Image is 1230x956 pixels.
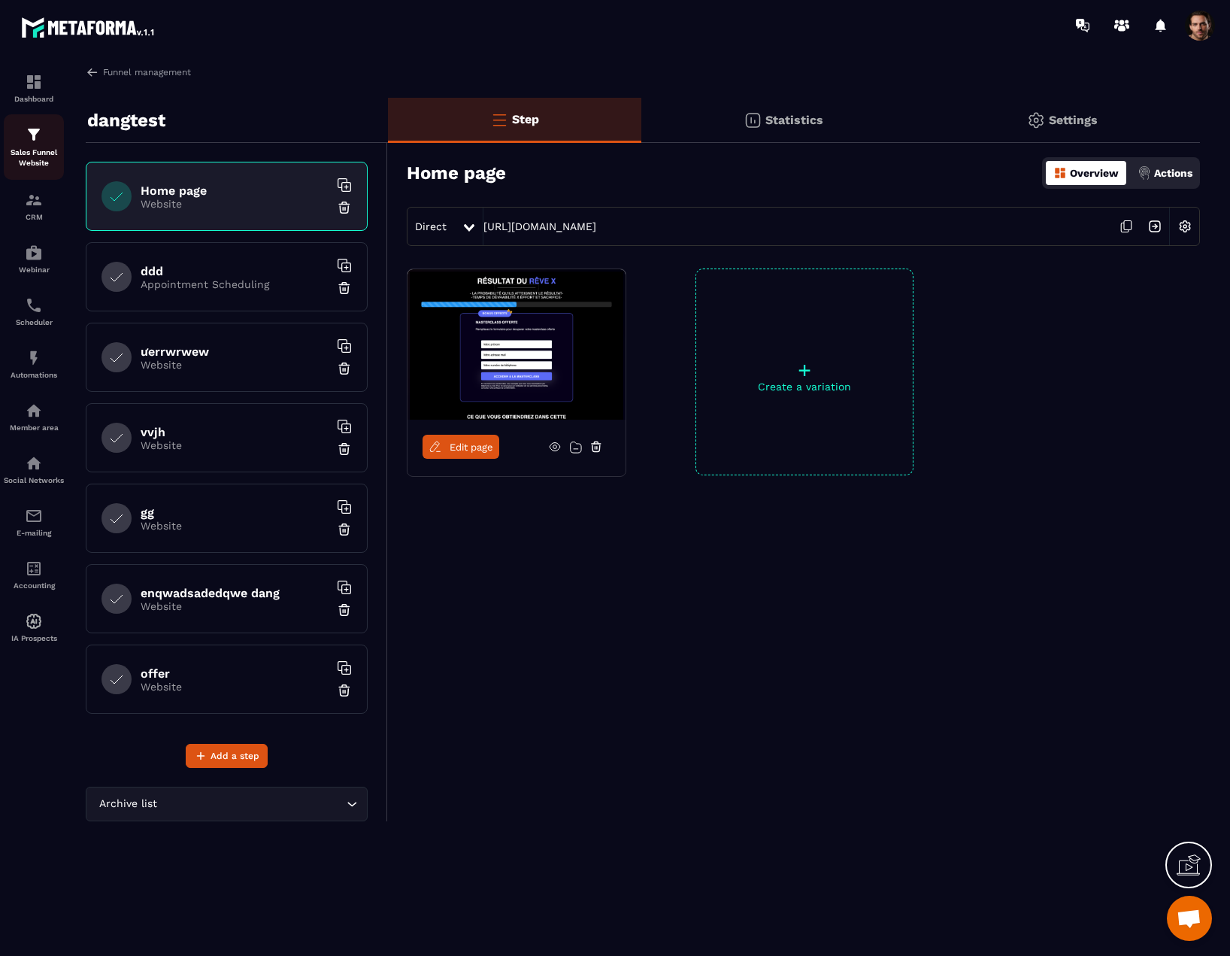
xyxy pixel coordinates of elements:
p: Create a variation [696,381,913,393]
p: Appointment Scheduling [141,278,329,290]
span: Archive list [95,796,160,812]
div: Open chat [1167,896,1212,941]
p: Statistics [765,113,823,127]
p: Website [141,520,329,532]
a: formationformationDashboard [4,62,64,114]
p: CRM [4,213,64,221]
a: Edit page [423,435,499,459]
p: Webinar [4,266,64,274]
img: arrow [86,65,99,79]
p: Website [141,198,329,210]
img: automations [25,402,43,420]
p: IA Prospects [4,634,64,642]
img: actions.d6e523a2.png [1138,166,1151,180]
p: Overview [1070,167,1119,179]
a: Funnel management [86,65,191,79]
p: Member area [4,423,64,432]
p: Website [141,359,329,371]
img: setting-gr.5f69749f.svg [1027,111,1045,129]
a: [URL][DOMAIN_NAME] [483,220,596,232]
p: E-mailing [4,529,64,537]
h6: offer [141,666,329,681]
div: Search for option [86,787,368,821]
span: Add a step [211,748,259,763]
img: social-network [25,454,43,472]
span: Direct [415,220,447,232]
p: Dashboard [4,95,64,103]
p: Sales Funnel Website [4,147,64,168]
p: Website [141,681,329,693]
p: Social Networks [4,476,64,484]
p: + [696,360,913,381]
img: trash [337,442,352,457]
img: trash [337,683,352,698]
img: accountant [25,560,43,578]
img: automations [25,244,43,262]
h6: enqwadsadedqwe dang [141,586,329,600]
button: Add a step [186,744,268,768]
img: logo [21,14,156,41]
img: trash [337,361,352,376]
img: bars-o.4a397970.svg [490,111,508,129]
a: automationsautomationsWebinar [4,232,64,285]
h6: ddd [141,264,329,278]
a: social-networksocial-networkSocial Networks [4,443,64,496]
a: automationsautomationsAutomations [4,338,64,390]
h6: ưerrwrwew [141,344,329,359]
img: formation [25,126,43,144]
img: dashboard-orange.40269519.svg [1053,166,1067,180]
img: stats.20deebd0.svg [744,111,762,129]
a: automationsautomationsMember area [4,390,64,443]
input: Search for option [160,796,343,812]
a: formationformationCRM [4,180,64,232]
h6: vvjh [141,425,329,439]
img: image [407,269,626,420]
p: dangtest [87,105,165,135]
img: scheduler [25,296,43,314]
h3: Home page [407,162,506,184]
img: formation [25,191,43,209]
a: emailemailE-mailing [4,496,64,548]
span: Edit page [450,442,493,453]
p: Accounting [4,581,64,590]
p: Step [512,112,539,126]
img: email [25,507,43,525]
a: accountantaccountantAccounting [4,548,64,601]
p: Automations [4,371,64,379]
p: Scheduler [4,318,64,326]
img: automations [25,349,43,367]
img: automations [25,612,43,630]
p: Actions [1154,167,1192,179]
h6: Home page [141,184,329,198]
img: formation [25,73,43,91]
img: trash [337,522,352,537]
p: Website [141,600,329,612]
p: Website [141,439,329,451]
p: Settings [1049,113,1098,127]
img: setting-w.858f3a88.svg [1171,212,1199,241]
h6: gg [141,505,329,520]
a: schedulerschedulerScheduler [4,285,64,338]
a: formationformationSales Funnel Website [4,114,64,180]
img: trash [337,200,352,215]
img: trash [337,281,352,296]
img: trash [337,602,352,618]
img: arrow-next.bcc2205e.svg [1141,212,1169,241]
